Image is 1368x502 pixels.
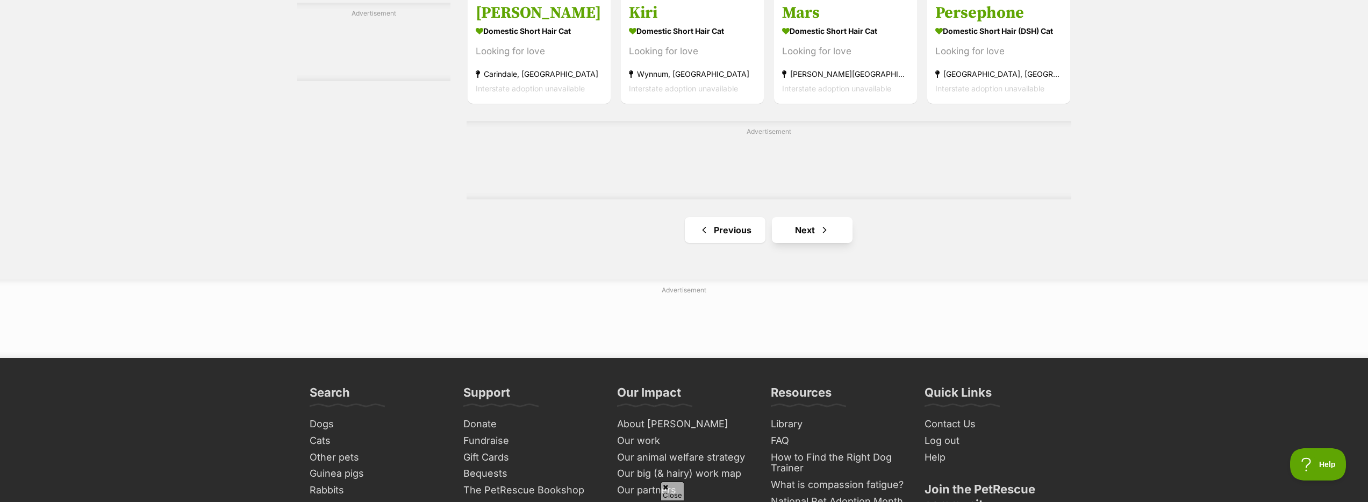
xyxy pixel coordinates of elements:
[467,217,1071,243] nav: Pagination
[629,23,756,39] strong: Domestic Short Hair Cat
[935,23,1062,39] strong: Domestic Short Hair (DSH) Cat
[617,385,681,406] h3: Our Impact
[935,84,1044,93] span: Interstate adoption unavailable
[685,217,765,243] a: Previous page
[476,23,603,39] strong: Domestic Short Hair Cat
[459,449,602,466] a: Gift Cards
[629,84,738,93] span: Interstate adoption unavailable
[767,477,909,493] a: What is compassion fatigue?
[935,3,1062,23] h3: Persephone
[305,433,448,449] a: Cats
[476,3,603,23] h3: [PERSON_NAME]
[920,433,1063,449] a: Log out
[935,44,1062,59] div: Looking for love
[661,482,684,500] span: Close
[771,385,832,406] h3: Resources
[920,449,1063,466] a: Help
[476,44,603,59] div: Looking for love
[782,23,909,39] strong: Domestic Short Hair Cat
[305,465,448,482] a: Guinea pigs
[297,3,450,81] div: Advertisement
[613,416,756,433] a: About [PERSON_NAME]
[772,217,853,243] a: Next page
[629,67,756,81] strong: Wynnum, [GEOGRAPHIC_DATA]
[305,416,448,433] a: Dogs
[1290,448,1346,481] iframe: Help Scout Beacon - Open
[310,385,350,406] h3: Search
[935,67,1062,81] strong: [GEOGRAPHIC_DATA], [GEOGRAPHIC_DATA]
[767,416,909,433] a: Library
[613,449,756,466] a: Our animal welfare strategy
[305,482,448,499] a: Rabbits
[613,482,756,499] a: Our partners
[920,416,1063,433] a: Contact Us
[782,67,909,81] strong: [PERSON_NAME][GEOGRAPHIC_DATA], [GEOGRAPHIC_DATA]
[629,3,756,23] h3: Kiri
[925,385,992,406] h3: Quick Links
[459,465,602,482] a: Bequests
[782,84,891,93] span: Interstate adoption unavailable
[463,385,510,406] h3: Support
[782,44,909,59] div: Looking for love
[459,416,602,433] a: Donate
[476,67,603,81] strong: Carindale, [GEOGRAPHIC_DATA]
[459,433,602,449] a: Fundraise
[305,449,448,466] a: Other pets
[613,433,756,449] a: Our work
[467,121,1071,199] div: Advertisement
[613,465,756,482] a: Our big (& hairy) work map
[767,433,909,449] a: FAQ
[767,449,909,477] a: How to Find the Right Dog Trainer
[459,482,602,499] a: The PetRescue Bookshop
[782,3,909,23] h3: Mars
[476,84,585,93] span: Interstate adoption unavailable
[629,44,756,59] div: Looking for love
